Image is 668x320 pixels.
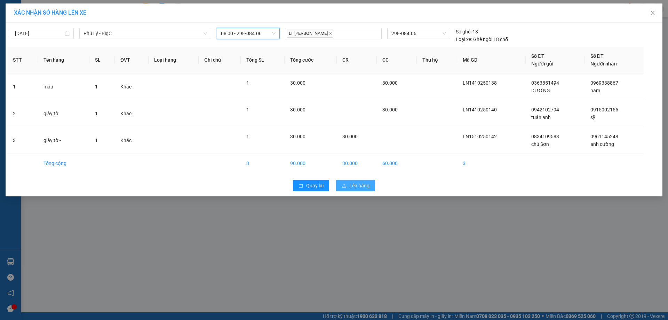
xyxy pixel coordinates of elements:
span: 1 [95,84,98,89]
th: CR [337,47,377,73]
th: CC [377,47,417,73]
td: Khác [115,100,149,127]
td: 90.000 [285,154,337,173]
span: Phủ Lý - BigC [83,28,207,39]
td: 60.000 [377,154,417,173]
button: uploadLên hàng [336,180,375,191]
span: 1 [246,80,249,86]
span: close [329,32,332,35]
strong: CÔNG TY TNHH DỊCH VỤ DU LỊCH THỜI ĐẠI [13,6,69,28]
span: sỹ [590,115,595,120]
span: Lên hàng [349,182,369,189]
th: Tổng SL [241,47,285,73]
span: LN1510250142 [73,47,114,54]
th: Tên hàng [38,47,89,73]
span: 1 [95,138,98,143]
span: 29E-084.06 [391,28,446,39]
span: 0834109583 [531,134,559,139]
span: Người nhận [590,61,617,67]
button: rollbackQuay lại [293,180,329,191]
span: 0915002155 [590,107,618,112]
td: 2 [7,100,38,127]
span: Chuyển phát nhanh: [GEOGRAPHIC_DATA] - [GEOGRAPHIC_DATA] [11,30,71,55]
span: 30.000 [290,80,305,86]
th: Thu hộ [417,47,458,73]
span: 0942102794 [531,107,559,112]
span: Loại xe: [456,36,472,43]
input: 15/10/2025 [15,30,63,37]
th: Tổng cước [285,47,337,73]
td: 30.000 [337,154,377,173]
td: giấy tờ - [38,127,89,154]
span: chú Sơn [531,141,549,147]
span: 1 [246,134,249,139]
div: Ghế ngồi 18 chỗ [456,36,508,43]
span: 30.000 [342,134,358,139]
span: anh cường [590,141,614,147]
span: LN1510250142 [463,134,497,139]
span: DƯƠNG [531,88,550,93]
span: Số ghế: [456,28,471,36]
span: upload [342,183,347,189]
span: Số ĐT [590,53,604,59]
img: logo [3,25,8,60]
span: down [203,31,207,36]
td: Tổng cộng [38,154,89,173]
td: 1 [7,73,38,100]
span: LT [PERSON_NAME] [287,30,333,38]
span: 0363851494 [531,80,559,86]
td: giấy tờ [38,100,89,127]
th: ĐVT [115,47,149,73]
span: Số ĐT [531,53,544,59]
span: 0961145248 [590,134,618,139]
span: LN1410250140 [463,107,497,112]
span: 1 [246,107,249,112]
span: Người gửi [531,61,554,67]
td: 3 [457,154,526,173]
td: Khác [115,73,149,100]
span: 30.000 [290,107,305,112]
span: 30.000 [290,134,305,139]
span: XÁC NHẬN SỐ HÀNG LÊN XE [14,9,86,16]
span: nam [590,88,600,93]
span: 30.000 [382,107,398,112]
span: close [650,10,655,16]
span: tuấn anh [531,115,551,120]
span: Quay lại [306,182,324,189]
th: SL [89,47,115,73]
td: Khác [115,127,149,154]
span: LN1410250138 [463,80,497,86]
th: Loại hàng [149,47,199,73]
td: 3 [7,127,38,154]
td: 3 [241,154,285,173]
span: 1 [95,111,98,116]
th: Mã GD [457,47,526,73]
span: 0969338867 [590,80,618,86]
span: 08:00 - 29E-084.06 [221,28,276,39]
th: STT [7,47,38,73]
span: 30.000 [382,80,398,86]
th: Ghi chú [199,47,241,73]
div: 18 [456,28,478,36]
span: rollback [299,183,303,189]
button: Close [643,3,662,23]
td: mẫu [38,73,89,100]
